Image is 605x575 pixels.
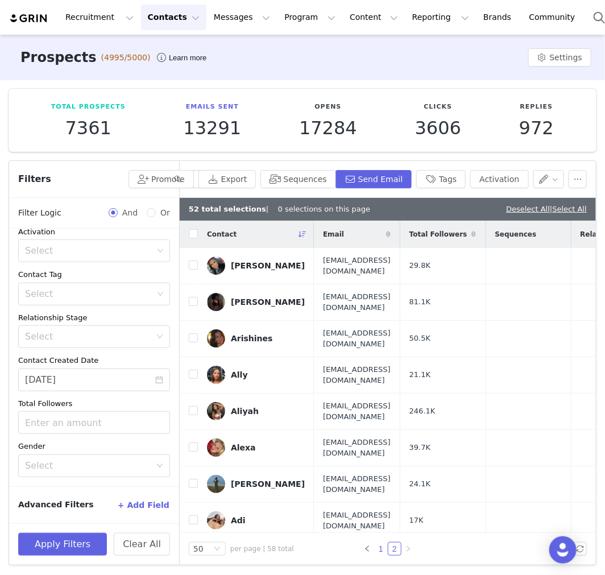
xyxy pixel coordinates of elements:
button: Settings [528,48,591,67]
div: | 0 selections on this page [189,204,370,215]
div: Ally [231,370,248,379]
span: [EMAIL_ADDRESS][DOMAIN_NAME] [323,364,391,386]
a: Select All [553,205,587,213]
i: icon: left [364,545,371,552]
button: Contacts [141,5,206,30]
span: 39.7K [409,442,430,453]
button: Send Email [335,170,412,188]
div: Select [25,331,151,342]
span: 246.1K [409,406,436,417]
button: Promote [129,170,194,188]
img: 1d2282a9-909f-4173-85c3-5a6e155f0cdf.jpg [207,475,225,493]
div: [PERSON_NAME] [231,297,305,307]
div: Tooltip anchor [167,52,209,64]
p: Total Prospects [51,102,126,112]
div: Select [25,288,153,300]
span: Total Followers [409,229,467,239]
span: Or [156,207,170,219]
button: Content [343,5,405,30]
span: Filters [18,172,51,186]
p: 17284 [299,118,357,138]
div: Open Intercom Messenger [549,536,577,564]
img: 521f6d74-2e62-4b8c-91f1-0052c8e23be3.jpg [207,257,225,275]
div: Select [25,245,153,257]
p: 13291 [183,118,241,138]
a: Aliyah [207,402,305,420]
button: Messages [207,5,277,30]
div: Relationship Stage [18,312,170,324]
button: + Add Field [117,496,170,514]
button: Apply Filters [18,533,107,556]
button: Tags [416,170,466,188]
button: Reporting [405,5,476,30]
img: grin logo [9,13,49,24]
i: icon: down [157,291,164,299]
div: Select [25,460,151,471]
img: 55ed68aa-56b2-4f2c-bc2b-0cf1697696cf.jpg [207,439,225,457]
p: 3606 [415,118,461,138]
button: Recruitment [59,5,140,30]
button: Program [277,5,342,30]
div: [PERSON_NAME] [231,261,305,270]
button: Export [198,170,256,188]
div: Contact Created Date [18,355,170,366]
span: 81.1K [409,296,430,308]
span: Email [323,229,344,239]
a: 1 [375,543,387,555]
p: 972 [519,118,554,138]
span: 50.5K [409,333,430,344]
img: 714334f7-b7b6-46c0-b218-df3a7ceaaeb7.jpg [207,511,225,530]
span: | [550,205,587,213]
i: icon: down [214,545,221,553]
span: 17K [409,515,424,526]
a: Brands [476,5,521,30]
i: icon: search [174,175,182,183]
i: icon: down [156,462,163,470]
span: [EMAIL_ADDRESS][DOMAIN_NAME] [323,328,391,350]
p: 7361 [51,118,126,138]
button: Activation [470,170,528,188]
a: 2 [388,543,401,555]
i: icon: right [405,545,412,552]
span: [EMAIL_ADDRESS][DOMAIN_NAME] [323,255,391,277]
span: 24.1K [409,478,430,490]
a: Arishines [207,329,305,348]
span: [EMAIL_ADDRESS][DOMAIN_NAME] [323,510,391,532]
button: Sequences [260,170,335,188]
img: d02231f5-eea5-44e3-8f78-43351369d7fe.jpg [207,366,225,384]
span: [EMAIL_ADDRESS][DOMAIN_NAME] [323,291,391,313]
a: Adi [207,511,305,530]
div: Alexa [231,443,256,452]
span: Contact [207,229,237,239]
div: Total Followers [18,398,170,409]
a: [PERSON_NAME] [207,293,305,311]
a: Deselect All [506,205,550,213]
span: 21.1K [409,369,430,380]
div: Gender [18,441,170,452]
span: Advanced Filters [18,499,94,511]
div: Contact Tag [18,269,170,280]
h3: Prospects [20,47,97,68]
p: Emails Sent [183,102,241,112]
p: Replies [519,102,554,112]
input: Enter an amount [19,412,169,433]
span: 29.8K [409,260,430,271]
span: Sequences [495,229,537,239]
li: Next Page [401,542,415,556]
i: icon: down [157,247,164,255]
span: Filter Logic [18,207,61,219]
a: [PERSON_NAME] [207,257,305,275]
a: Ally [207,366,305,384]
a: Community [523,5,587,30]
img: 737b44be-99e5-4f51-99fa-f629a87b522d.jpg [207,402,225,420]
div: Activation [18,226,170,238]
li: Previous Page [360,542,374,556]
span: per page | 58 total [230,544,294,554]
a: [PERSON_NAME] [207,475,305,493]
a: Alexa [207,439,305,457]
span: [EMAIL_ADDRESS][DOMAIN_NAME] [323,437,391,459]
li: 1 [374,542,388,556]
span: [EMAIL_ADDRESS][DOMAIN_NAME] [323,400,391,423]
